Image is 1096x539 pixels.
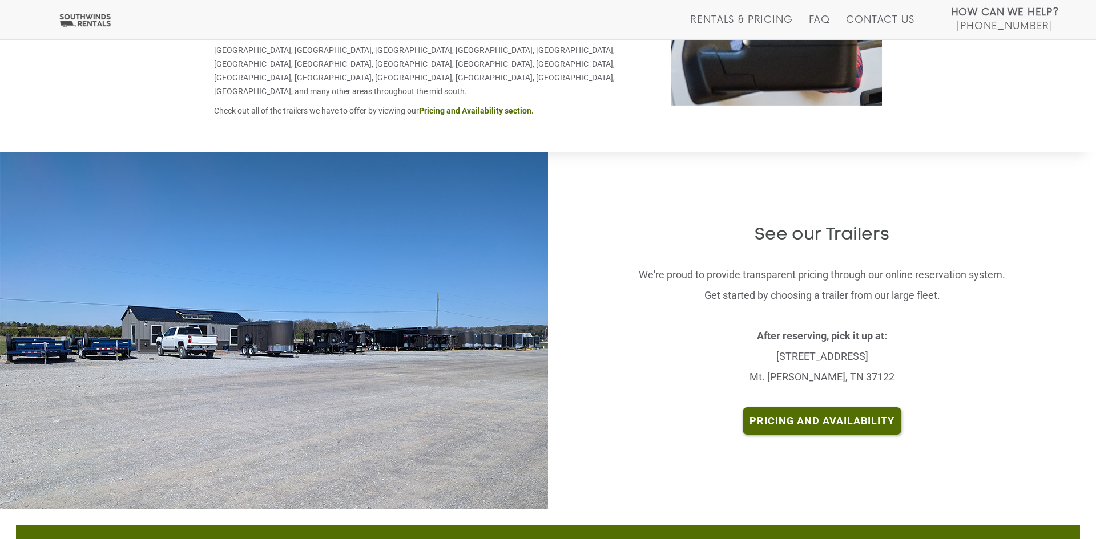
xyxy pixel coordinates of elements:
p: We're proud to provide transparent pricing through our online reservation system. Get started by ... [636,265,1008,306]
img: Southwinds Rentals Logo [57,13,113,27]
p: Check out all of the trailers we have to offer by viewing our [214,104,654,117]
a: How Can We Help? [PHONE_NUMBER] [951,6,1059,31]
a: Pricing and Availability section. [419,106,534,115]
p: [STREET_ADDRESS] Mt. [PERSON_NAME], TN 37122 [636,326,1008,387]
a: Pricing and Availability [743,407,901,435]
strong: How Can We Help? [951,7,1059,18]
span: [PHONE_NUMBER] [957,21,1053,32]
a: FAQ [809,14,831,39]
p: We serve customers in the areas of [GEOGRAPHIC_DATA], [GEOGRAPHIC_DATA], Mt. [GEOGRAPHIC_DATA], [... [214,30,654,98]
h2: See our Trailers [636,226,1008,245]
a: Contact Us [846,14,914,39]
a: Rentals & Pricing [690,14,792,39]
strong: After reserving, pick it up at: [757,330,887,342]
